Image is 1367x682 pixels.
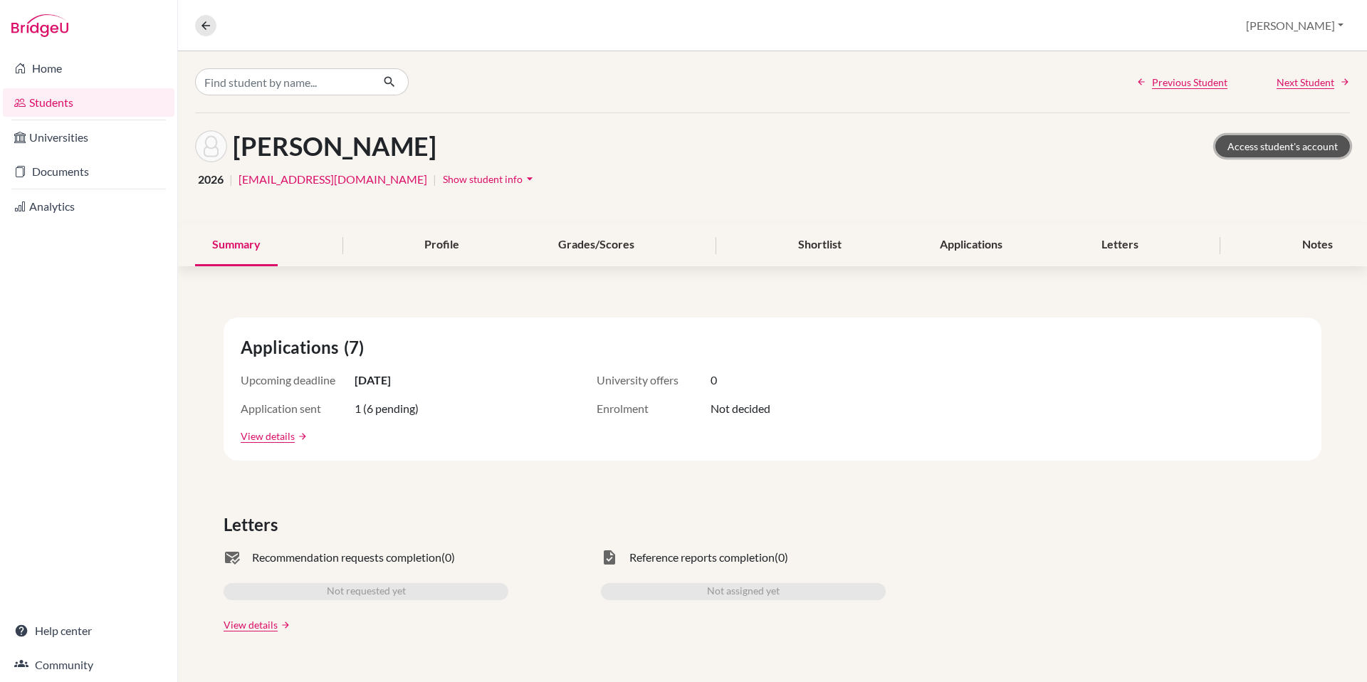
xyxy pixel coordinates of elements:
[3,651,174,679] a: Community
[601,549,618,566] span: task
[407,224,476,266] div: Profile
[711,372,717,389] span: 0
[541,224,651,266] div: Grades/Scores
[1084,224,1156,266] div: Letters
[3,192,174,221] a: Analytics
[1152,75,1227,90] span: Previous Student
[1136,75,1227,90] a: Previous Student
[195,130,227,162] img: Eli Cooke's avatar
[229,171,233,188] span: |
[3,157,174,186] a: Documents
[1277,75,1350,90] a: Next Student
[523,172,537,186] i: arrow_drop_down
[241,400,355,417] span: Application sent
[252,549,441,566] span: Recommendation requests completion
[3,88,174,117] a: Students
[443,173,523,185] span: Show student info
[433,171,436,188] span: |
[195,68,372,95] input: Find student by name...
[295,431,308,441] a: arrow_forward
[441,549,455,566] span: (0)
[241,372,355,389] span: Upcoming deadline
[1215,135,1350,157] a: Access student's account
[241,429,295,444] a: View details
[3,54,174,83] a: Home
[278,620,290,630] a: arrow_forward
[344,335,370,360] span: (7)
[11,14,68,37] img: Bridge-U
[707,583,780,600] span: Not assigned yet
[3,123,174,152] a: Universities
[195,224,278,266] div: Summary
[224,549,241,566] span: mark_email_read
[198,171,224,188] span: 2026
[224,617,278,632] a: View details
[233,131,436,162] h1: [PERSON_NAME]
[711,400,770,417] span: Not decided
[327,583,406,600] span: Not requested yet
[442,168,538,190] button: Show student infoarrow_drop_down
[355,400,419,417] span: 1 (6 pending)
[597,400,711,417] span: Enrolment
[3,617,174,645] a: Help center
[781,224,859,266] div: Shortlist
[1277,75,1334,90] span: Next Student
[1285,224,1350,266] div: Notes
[241,335,344,360] span: Applications
[239,171,427,188] a: [EMAIL_ADDRESS][DOMAIN_NAME]
[923,224,1020,266] div: Applications
[355,372,391,389] span: [DATE]
[224,512,283,537] span: Letters
[597,372,711,389] span: University offers
[1240,12,1350,39] button: [PERSON_NAME]
[775,549,788,566] span: (0)
[629,549,775,566] span: Reference reports completion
